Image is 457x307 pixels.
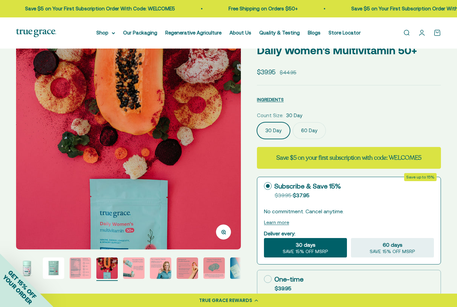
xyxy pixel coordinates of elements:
span: INGREDIENTS [257,97,284,102]
span: GET 15% OFF [7,269,38,300]
img: Daily Women's 50+ Multivitamin [43,257,64,279]
a: About Us [230,30,251,35]
a: Store Locator [329,30,361,35]
img: L-ergothioneine, an antioxidant known as 'the longevity vitamin', declines as we age and is limit... [150,257,171,279]
button: Go to item 3 [70,257,91,281]
img: Daily Women's 50+ Multivitamin [96,257,118,279]
button: Go to item 5 [123,257,145,281]
a: Free Shipping on Orders $50+ [228,6,297,11]
img: Lion's Mane supports brain, nerve, and cognitive health.* Our extracts come exclusively from the ... [203,257,225,279]
legend: Count Size: [257,111,283,120]
a: Our Packaging [123,30,157,35]
a: Quality & Testing [259,30,300,35]
button: Go to item 8 [203,257,225,281]
button: Go to item 6 [150,257,171,281]
img: When you opt for our refill pouches instead of buying a new bottle every time you buy supplements... [123,257,145,279]
div: TRUE GRACE REWARDS [199,297,252,304]
summary: Shop [96,29,115,37]
compare-at-price: $44.95 [280,69,296,77]
img: Fruiting Body Vegan Soy Free Gluten Free Dairy Free [70,257,91,279]
p: Daily Women's Multivitamin 50+ [257,42,441,59]
img: Daily Women's 50+ Multivitamin [230,257,252,279]
a: Regenerative Agriculture [165,30,221,35]
p: Save $5 on Your First Subscription Order With Code: WELCOME5 [24,5,174,13]
strong: Save $5 on your first subscription with code: WELCOME5 [276,154,422,162]
button: INGREDIENTS [257,95,284,103]
button: Go to item 2 [43,257,64,281]
span: 30 Day [286,111,302,120]
button: Go to item 4 [96,257,118,281]
span: YOUR ORDER [1,274,33,306]
button: Go to item 7 [177,257,198,281]
button: Go to item 9 [230,257,252,281]
sale-price: $39.95 [257,67,276,77]
img: Daily Women's 50+ Multivitamin [16,24,241,249]
a: Blogs [308,30,321,35]
img: - L-ergothioneine to support longevity* - CoQ10 for antioxidant support and heart health* - 150% ... [177,257,198,279]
